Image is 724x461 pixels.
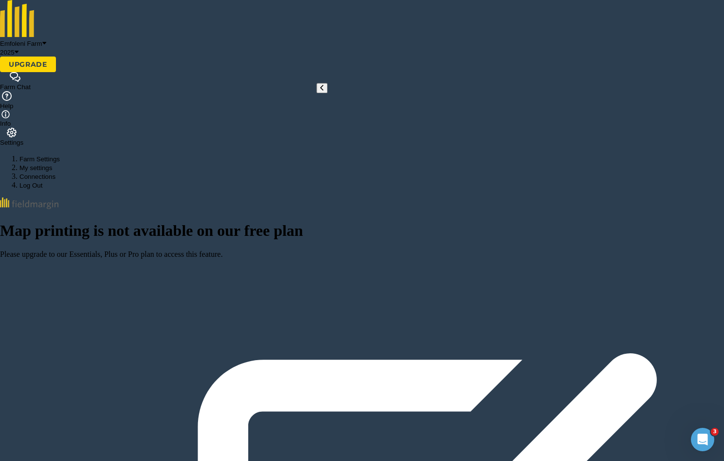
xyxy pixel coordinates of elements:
button: My settings [19,164,52,172]
span: 3 [711,428,719,436]
img: svg+xml;base64,PHN2ZyB4bWxucz0iaHR0cDovL3d3dy53My5vcmcvMjAwMC9zdmciIHdpZHRoPSIxNyIgaGVpZ2h0PSIxNy... [1,110,10,118]
button: Connections [19,173,55,180]
button: Farm Settings [19,155,60,163]
img: A cog icon [6,128,18,137]
img: A question mark icon [1,91,13,101]
button: Log Out [19,182,42,189]
img: Two speech bubbles overlapping with the left bubble in the forefront [9,72,21,82]
iframe: Intercom live chat [691,428,714,451]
